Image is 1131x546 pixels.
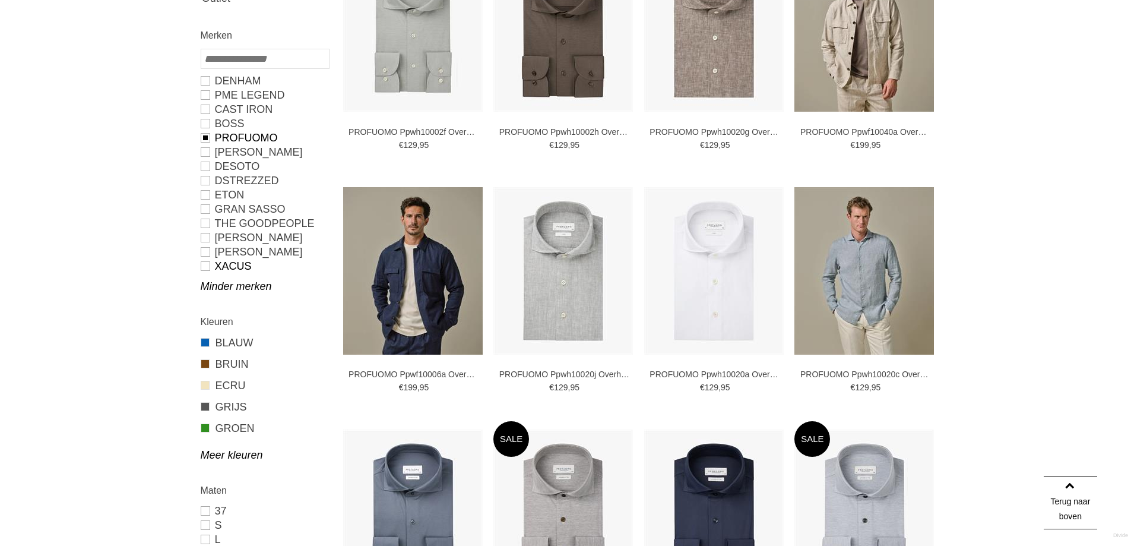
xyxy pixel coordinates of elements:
a: PROFUOMO Ppwh10020a Overhemden [650,369,780,380]
a: PROFUOMO Ppwh10002f Overhemden [349,127,479,137]
span: 199 [403,383,417,392]
img: PROFUOMO Ppwh10020a Overhemden [644,187,784,355]
span: € [700,383,705,392]
h2: Merken [201,28,328,43]
a: CAST IRON [201,102,328,116]
a: BLAUW [201,335,328,351]
a: Meer kleuren [201,448,328,462]
img: PROFUOMO Ppwh10020j Overhemden [493,187,633,355]
span: 95 [570,383,579,392]
span: , [869,383,872,392]
span: 129 [705,140,718,150]
span: € [851,383,856,392]
span: € [851,140,856,150]
a: PROFUOMO [201,131,328,145]
a: PME LEGEND [201,88,328,102]
img: PROFUOMO Ppwh10020c Overhemden [794,187,934,355]
a: ETON [201,188,328,202]
span: 129 [554,383,568,392]
a: Dstrezzed [201,173,328,188]
span: , [417,140,420,150]
span: , [417,383,420,392]
a: Xacus [201,259,328,273]
span: 129 [403,140,417,150]
a: Terug naar boven [1044,476,1097,529]
span: , [718,140,721,150]
a: Minder merken [201,279,328,293]
a: BRUIN [201,356,328,372]
a: GRAN SASSO [201,202,328,216]
span: 95 [872,140,881,150]
h2: Maten [201,483,328,498]
span: € [700,140,705,150]
span: , [568,140,570,150]
span: € [399,383,404,392]
a: GRIJS [201,399,328,415]
span: 199 [855,140,869,150]
img: PROFUOMO Ppwf10006a Overhemden [343,187,483,355]
span: 95 [872,383,881,392]
a: BOSS [201,116,328,131]
a: PROFUOMO Ppwh10020g Overhemden [650,127,780,137]
a: PROFUOMO Ppwh10020j Overhemden [499,369,630,380]
a: PROFUOMO Ppwf10006a Overhemden [349,369,479,380]
a: S [201,518,328,532]
a: [PERSON_NAME] [201,231,328,245]
span: , [869,140,872,150]
span: € [399,140,404,150]
span: , [568,383,570,392]
a: GROEN [201,421,328,436]
a: ECRU [201,378,328,393]
span: € [549,383,554,392]
a: Desoto [201,159,328,173]
a: The Goodpeople [201,216,328,231]
h2: Kleuren [201,314,328,329]
a: 37 [201,504,328,518]
span: 95 [570,140,579,150]
span: 95 [721,140,730,150]
a: DENHAM [201,74,328,88]
a: PROFUOMO Ppwh10020c Overhemden [800,369,931,380]
a: [PERSON_NAME] [201,245,328,259]
span: 129 [554,140,568,150]
span: , [718,383,721,392]
span: 95 [420,383,429,392]
span: 129 [855,383,869,392]
span: € [549,140,554,150]
a: [PERSON_NAME] [201,145,328,159]
span: 129 [705,383,718,392]
a: PROFUOMO Ppwh10002h Overhemden [499,127,630,137]
a: Divide [1113,528,1128,543]
span: 95 [420,140,429,150]
a: PROFUOMO Ppwf10040a Overhemden [800,127,931,137]
span: 95 [721,383,730,392]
